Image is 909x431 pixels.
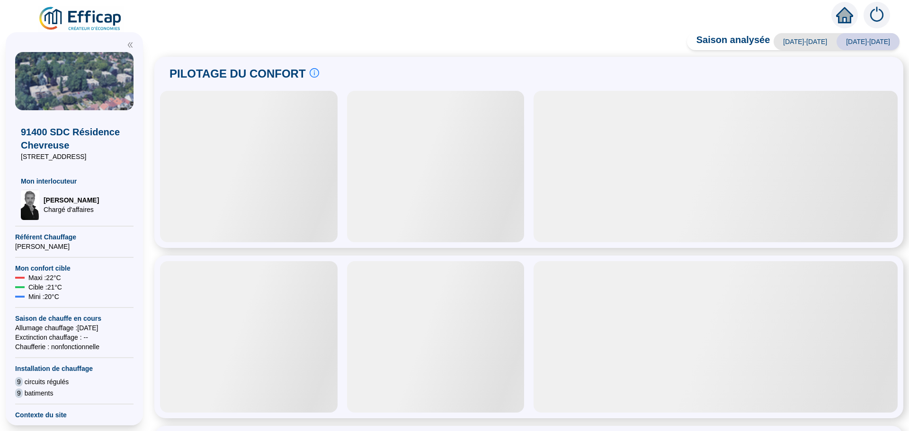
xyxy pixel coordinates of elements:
span: Saison analysée [687,33,770,50]
span: [PERSON_NAME] [15,242,134,251]
img: Chargé d'affaires [21,190,40,220]
span: [DATE]-[DATE] [774,33,837,50]
span: Exctinction chauffage : -- [15,333,134,342]
span: home [836,7,853,24]
img: alerts [864,2,890,28]
span: Chargé d'affaires [44,205,99,214]
span: PILOTAGE DU CONFORT [169,66,306,81]
span: circuits régulés [25,377,69,387]
span: 9 [15,377,23,387]
span: Saison de chauffe en cours [15,314,134,323]
span: Maxi : 22 °C [28,273,61,282]
span: [STREET_ADDRESS] [21,152,128,161]
span: info-circle [310,68,319,78]
span: Référent Chauffage [15,232,134,242]
span: 9 [15,388,23,398]
span: 91400 SDC Résidence Chevreuse [21,125,128,152]
img: efficap energie logo [38,6,124,32]
span: Installation de chauffage [15,364,134,373]
span: Mini : 20 °C [28,292,59,301]
span: batiments [25,388,53,398]
span: Contexte du site [15,410,134,420]
span: Chaufferie : non fonctionnelle [15,342,134,352]
span: Allumage chauffage : [DATE] [15,323,134,333]
span: [PERSON_NAME] [44,195,99,205]
span: double-left [127,42,134,48]
span: Cible : 21 °C [28,282,62,292]
span: [DATE]-[DATE] [837,33,900,50]
span: Mon confort cible [15,264,134,273]
span: Mon interlocuteur [21,176,128,186]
